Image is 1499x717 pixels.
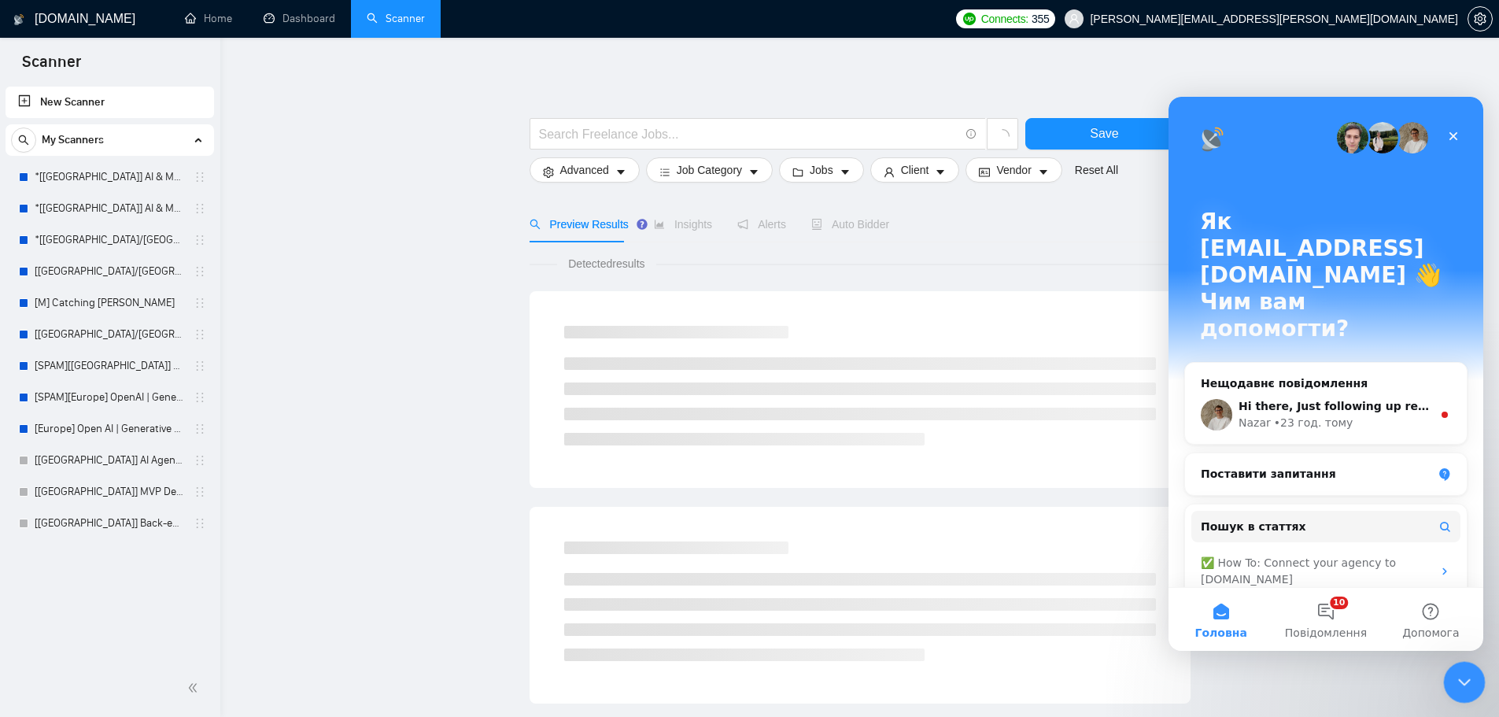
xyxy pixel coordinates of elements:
[659,166,670,178] span: bars
[35,445,184,476] a: [[GEOGRAPHIC_DATA]] AI Agent Development
[105,318,185,334] div: • 23 год. тому
[194,486,206,498] span: holder
[271,25,299,54] div: Закрити
[1468,13,1493,25] a: setting
[194,297,206,309] span: holder
[530,218,629,231] span: Preview Results
[737,219,748,230] span: notification
[35,287,184,319] a: [M] Catching [PERSON_NAME]
[194,391,206,404] span: holder
[6,124,214,539] li: My Scanners
[194,423,206,435] span: holder
[12,135,35,146] span: search
[635,217,649,231] div: Tooltip anchor
[884,166,895,178] span: user
[966,129,977,139] span: info-circle
[615,166,626,178] span: caret-down
[792,166,803,178] span: folder
[1032,10,1049,28] span: 355
[264,12,335,25] a: dashboardDashboard
[32,458,264,491] div: ✅ How To: Connect your agency to [DOMAIN_NAME]
[194,360,206,372] span: holder
[35,161,184,193] a: *[[GEOGRAPHIC_DATA]] AI & Machine Learning Software
[6,87,214,118] li: New Scanner
[1075,161,1118,179] a: Reset All
[35,224,184,256] a: *[[GEOGRAPHIC_DATA]/[GEOGRAPHIC_DATA]] AI Agent Development
[35,476,184,508] a: [[GEOGRAPHIC_DATA]] MVP Development
[13,7,24,32] img: logo
[654,218,712,231] span: Insights
[1468,13,1492,25] span: setting
[367,12,425,25] a: searchScanner
[530,219,541,230] span: search
[1468,6,1493,31] button: setting
[646,157,773,183] button: barsJob Categorycaret-down
[187,680,203,696] span: double-left
[748,166,759,178] span: caret-down
[194,202,206,215] span: holder
[737,218,786,231] span: Alerts
[23,414,292,445] button: Пошук в статтях
[1038,166,1049,178] span: caret-down
[11,128,36,153] button: search
[963,13,976,25] img: upwork-logo.png
[210,491,315,554] button: Допомога
[35,319,184,350] a: [[GEOGRAPHIC_DATA]/[GEOGRAPHIC_DATA]] SV/Web Development
[654,219,665,230] span: area-chart
[995,129,1010,143] span: loading
[70,318,102,334] div: Nazar
[194,517,206,530] span: holder
[901,161,929,179] span: Client
[811,218,889,231] span: Auto Bidder
[811,219,822,230] span: robot
[35,256,184,287] a: [[GEOGRAPHIC_DATA]/[GEOGRAPHIC_DATA]] OpenAI | Generative AI Integration
[779,157,864,183] button: folderJobscaret-down
[9,50,94,83] span: Scanner
[981,10,1028,28] span: Connects:
[70,303,1390,316] span: Hi there, Just following up regarding your recent request. Is there anything else we can assist y...
[1090,124,1118,143] span: Save
[870,157,960,183] button: userClientcaret-down
[1444,662,1486,704] iframe: To enrich screen reader interactions, please activate Accessibility in Grammarly extension settings
[35,508,184,539] a: [[GEOGRAPHIC_DATA]] Back-end Development
[26,530,78,541] span: Головна
[185,12,232,25] a: homeHome
[23,452,292,497] div: ✅ How To: Connect your agency to [DOMAIN_NAME]
[194,328,206,341] span: holder
[42,124,104,156] span: My Scanners
[32,422,138,438] span: Пошук в статтях
[560,161,609,179] span: Advanced
[35,382,184,413] a: [SPAM][Europe] OpenAI | Generative AI ML
[539,124,959,144] input: Search Freelance Jobs...
[810,161,833,179] span: Jobs
[16,356,299,399] div: Поставити запитання
[530,157,640,183] button: settingAdvancedcaret-down
[194,234,206,246] span: holder
[234,530,290,541] span: Допомога
[35,413,184,445] a: [Europe] Open AI | Generative AI Integration
[194,265,206,278] span: holder
[1025,118,1184,150] button: Save
[116,530,198,541] span: Повідомлення
[194,171,206,183] span: holder
[35,193,184,224] a: *[[GEOGRAPHIC_DATA]] AI & Machine Learning Software
[965,157,1061,183] button: idcardVendorcaret-down
[1169,97,1483,651] iframe: Intercom live chat
[32,369,264,386] div: Поставити запитання
[677,161,742,179] span: Job Category
[194,454,206,467] span: holder
[543,166,554,178] span: setting
[996,161,1031,179] span: Vendor
[557,255,655,272] span: Detected results
[935,166,946,178] span: caret-down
